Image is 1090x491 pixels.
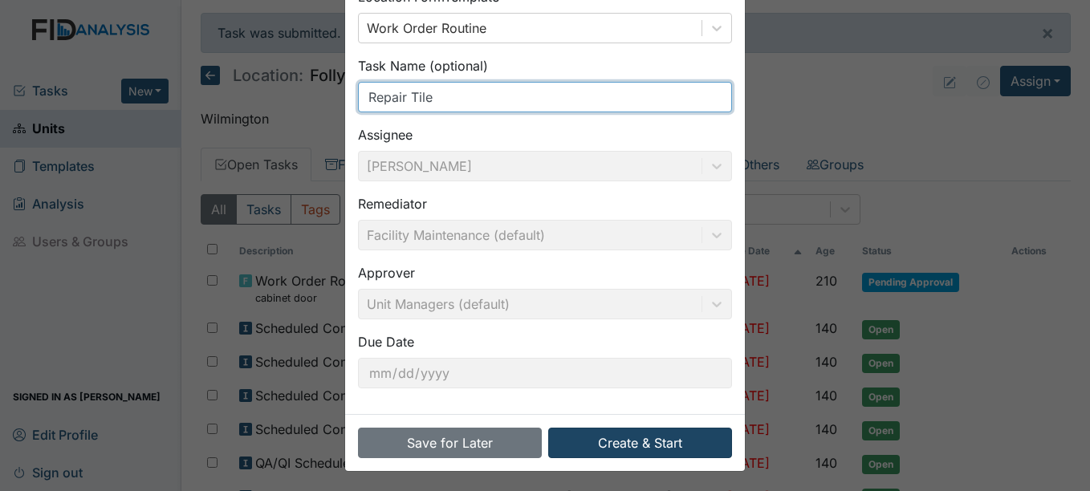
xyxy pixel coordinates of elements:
[358,194,427,213] label: Remediator
[358,263,415,282] label: Approver
[358,332,414,351] label: Due Date
[367,18,486,38] div: Work Order Routine
[548,428,732,458] button: Create & Start
[358,56,488,75] label: Task Name (optional)
[358,428,542,458] button: Save for Later
[358,125,413,144] label: Assignee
